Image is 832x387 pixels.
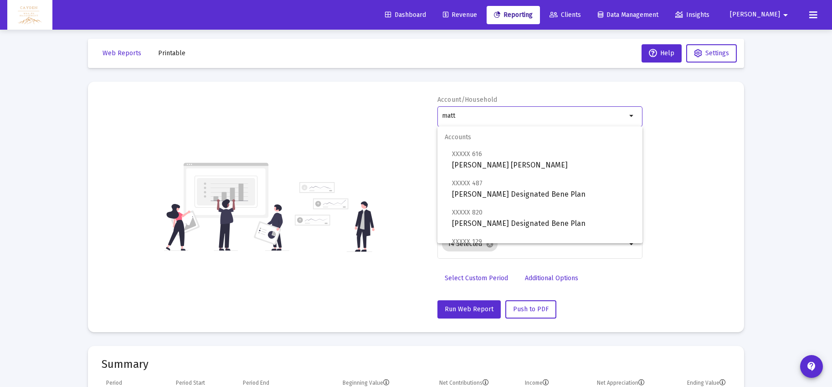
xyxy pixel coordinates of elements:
[627,239,637,250] mat-icon: arrow_drop_down
[542,6,588,24] a: Clients
[780,6,791,24] mat-icon: arrow_drop_down
[668,6,717,24] a: Insights
[436,6,484,24] a: Revenue
[14,6,46,24] img: Dashboard
[486,240,494,248] mat-icon: cancel
[437,96,498,104] label: Account/Household
[730,11,780,19] span: [PERSON_NAME]
[598,11,658,19] span: Data Management
[385,11,426,19] span: Dashboard
[452,148,635,171] span: [PERSON_NAME] [PERSON_NAME]
[719,5,802,24] button: [PERSON_NAME]
[505,300,556,319] button: Push to PDF
[106,379,122,387] div: Period
[442,237,498,251] mat-chip: 14 Selected
[452,207,635,229] span: [PERSON_NAME] Designated Bene Plan
[525,274,578,282] span: Additional Options
[437,300,501,319] button: Run Web Report
[627,110,637,121] mat-icon: arrow_drop_down
[445,305,493,313] span: Run Web Report
[243,379,269,387] div: Period End
[687,379,726,387] div: Ending Value
[102,360,730,369] mat-card-title: Summary
[439,379,489,387] div: Net Contributions
[452,179,483,187] span: XXXXX 487
[295,182,375,252] img: reporting-alt
[452,209,483,216] span: XXXXX 820
[176,379,205,387] div: Period Start
[452,150,482,158] span: XXXXX 616
[164,162,289,252] img: reporting
[378,6,433,24] a: Dashboard
[442,235,627,253] mat-chip-list: Selection
[649,49,674,57] span: Help
[95,44,149,63] button: Web Reports
[487,6,540,24] a: Reporting
[591,6,666,24] a: Data Management
[513,305,549,313] span: Push to PDF
[445,274,508,282] span: Select Custom Period
[675,11,709,19] span: Insights
[443,11,477,19] span: Revenue
[103,49,141,57] span: Web Reports
[452,178,635,200] span: [PERSON_NAME] Designated Bene Plan
[437,126,642,148] span: Accounts
[597,379,645,387] div: Net Appreciation
[343,379,390,387] div: Beginning Value
[442,112,627,120] input: Search or select an account or household
[642,44,682,63] button: Help
[686,44,737,63] button: Settings
[494,11,533,19] span: Reporting
[158,49,185,57] span: Printable
[452,238,482,246] span: XXXXX 129
[550,11,581,19] span: Clients
[452,236,635,258] span: [PERSON_NAME] Designated Bene Plan
[705,49,729,57] span: Settings
[151,44,193,63] button: Printable
[525,379,549,387] div: Income
[806,361,817,372] mat-icon: contact_support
